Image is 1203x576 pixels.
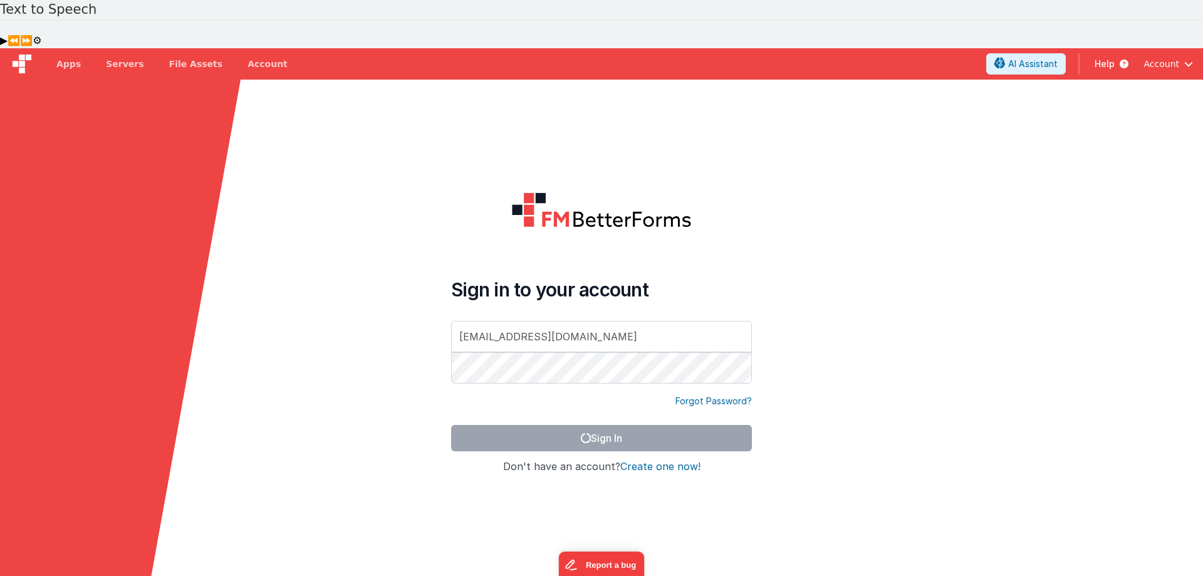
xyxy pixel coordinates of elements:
h4: Sign in to your account [451,278,752,301]
a: Apps [44,48,93,80]
button: Create one now! [620,461,700,473]
span: Help [1095,58,1115,70]
a: Servers [93,48,156,80]
h4: Don't have an account? [451,461,752,473]
button: Previous [8,33,20,48]
input: Email Address [451,321,752,352]
button: Account [1143,58,1193,70]
span: AI Assistant [1008,58,1058,70]
button: Sign In [451,425,752,451]
button: AI Assistant [986,53,1066,75]
button: Settings [33,33,41,48]
a: File Assets [157,48,236,80]
button: Forward [20,33,33,48]
span: Servers [106,58,143,70]
a: Forgot Password? [675,395,752,407]
a: Account [235,48,300,80]
span: Apps [56,58,81,70]
span: File Assets [169,58,223,70]
span: Account [1143,58,1179,70]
